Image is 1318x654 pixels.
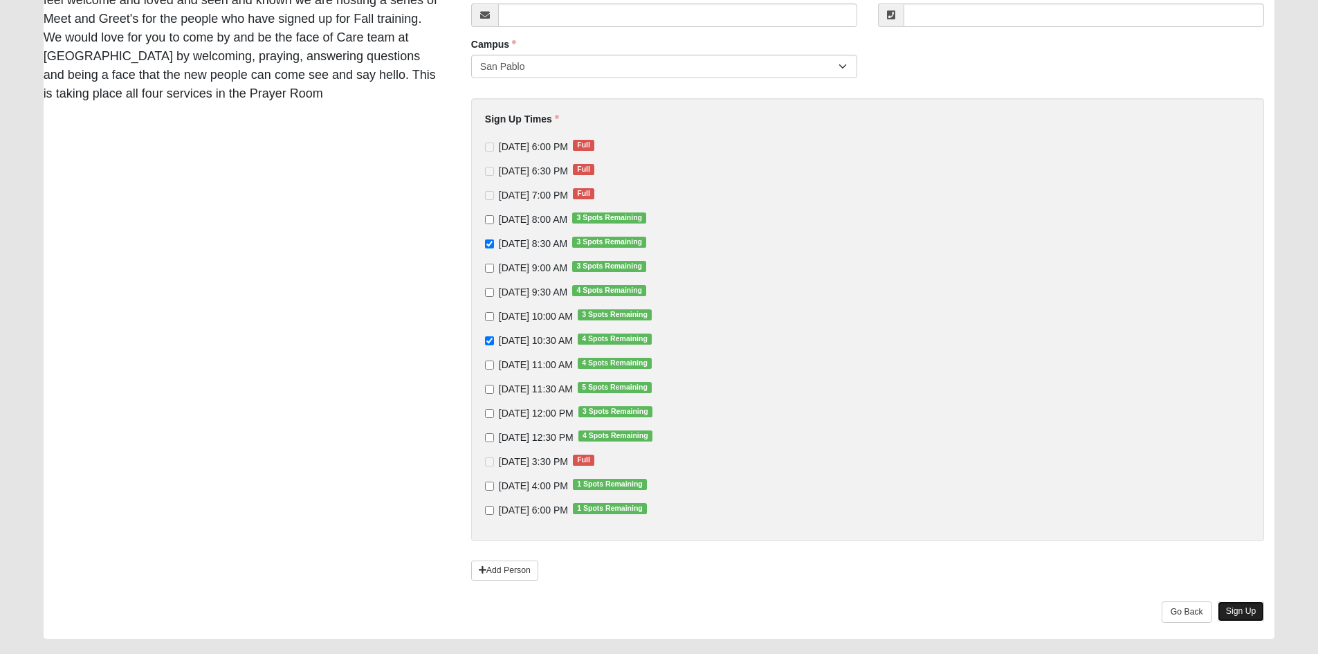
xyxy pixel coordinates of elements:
[573,164,594,175] span: Full
[1162,601,1212,623] a: Go Back
[485,239,494,248] input: [DATE] 8:30 AM3 Spots Remaining
[499,359,573,370] span: [DATE] 11:00 AM
[485,264,494,273] input: [DATE] 9:00 AM3 Spots Remaining
[499,214,567,225] span: [DATE] 8:00 AM
[485,482,494,491] input: [DATE] 4:00 PM1 Spots Remaining
[485,433,494,442] input: [DATE] 12:30 PM4 Spots Remaining
[578,309,652,320] span: 3 Spots Remaining
[485,409,494,418] input: [DATE] 12:00 PM3 Spots Remaining
[573,503,647,514] span: 1 Spots Remaining
[573,140,594,151] span: Full
[499,383,573,394] span: [DATE] 11:30 AM
[499,505,568,516] span: [DATE] 6:00 PM
[499,141,568,152] span: [DATE] 6:00 PM
[578,334,652,345] span: 4 Spots Remaining
[485,288,494,297] input: [DATE] 9:30 AM4 Spots Remaining
[485,457,494,466] input: [DATE] 3:30 PMFull
[499,335,573,346] span: [DATE] 10:30 AM
[572,285,646,296] span: 4 Spots Remaining
[485,143,494,152] input: [DATE] 6:00 PMFull
[578,358,652,369] span: 4 Spots Remaining
[471,37,516,51] label: Campus
[578,406,652,417] span: 3 Spots Remaining
[573,188,594,199] span: Full
[499,165,568,176] span: [DATE] 6:30 PM
[578,382,652,393] span: 5 Spots Remaining
[499,238,567,249] span: [DATE] 8:30 AM
[499,456,568,467] span: [DATE] 3:30 PM
[499,432,574,443] span: [DATE] 12:30 PM
[573,479,647,490] span: 1 Spots Remaining
[499,408,574,419] span: [DATE] 12:00 PM
[485,312,494,321] input: [DATE] 10:00 AM3 Spots Remaining
[485,191,494,200] input: [DATE] 7:00 PMFull
[572,261,646,272] span: 3 Spots Remaining
[573,455,594,466] span: Full
[485,385,494,394] input: [DATE] 11:30 AM5 Spots Remaining
[499,480,568,491] span: [DATE] 4:00 PM
[471,561,538,581] a: Add Person
[485,336,494,345] input: [DATE] 10:30 AM4 Spots Remaining
[485,361,494,370] input: [DATE] 11:00 AM4 Spots Remaining
[499,262,567,273] span: [DATE] 9:00 AM
[578,430,652,442] span: 4 Spots Remaining
[485,167,494,176] input: [DATE] 6:30 PMFull
[1218,601,1265,621] a: Sign Up
[485,506,494,515] input: [DATE] 6:00 PM1 Spots Remaining
[485,215,494,224] input: [DATE] 8:00 AM3 Spots Remaining
[485,112,559,126] label: Sign Up Times
[499,190,568,201] span: [DATE] 7:00 PM
[572,237,646,248] span: 3 Spots Remaining
[572,212,646,224] span: 3 Spots Remaining
[499,287,567,298] span: [DATE] 9:30 AM
[499,311,573,322] span: [DATE] 10:00 AM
